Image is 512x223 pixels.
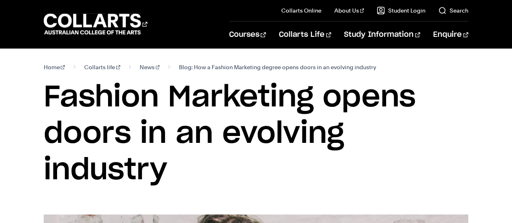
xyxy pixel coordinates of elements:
a: Collarts Online [281,6,321,15]
div: Go to homepage [44,13,147,36]
a: Student Login [377,6,425,15]
span: Blog: How a Fashion Marketing degree opens doors in an evolving industry [179,62,376,73]
a: Collarts Life [279,21,331,48]
a: Search [438,6,468,15]
a: News [140,62,160,73]
a: Enquire [433,21,468,48]
a: Home [44,62,65,73]
a: About Us [334,6,364,15]
h1: Fashion Marketing opens doors in an evolving industry [44,79,469,189]
a: Collarts life [84,62,120,73]
a: Courses [229,21,266,48]
a: Study Information [344,21,420,48]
